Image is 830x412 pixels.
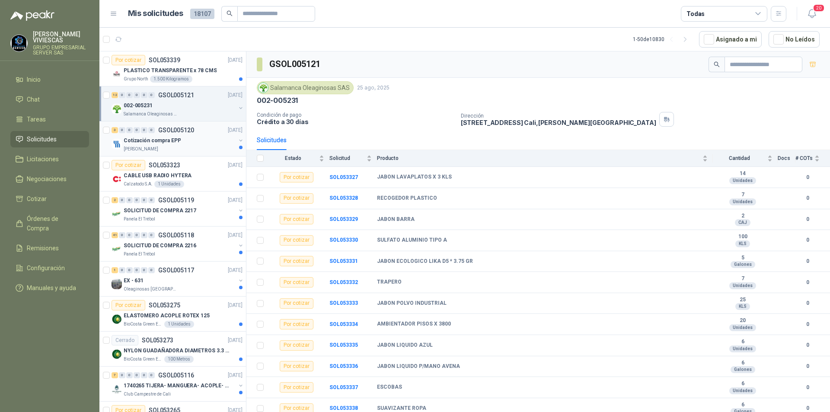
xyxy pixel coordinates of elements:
[124,251,155,258] p: Panela El Trébol
[148,127,155,133] div: 0
[714,61,720,67] span: search
[257,118,454,125] p: Crédito a 30 días
[124,181,153,188] p: Calzatodo S.A.
[126,197,133,203] div: 0
[329,279,358,285] a: SOL053332
[124,172,192,180] p: CABLE USB RADIO HYTERA
[795,194,820,202] b: 0
[112,90,244,118] a: 12 0 0 0 0 0 GSOL005121[DATE] Company Logo002-005231Salamanca Oleaginosas SAS
[280,256,313,266] div: Por cotizar
[158,197,194,203] p: GSOL005119
[134,127,140,133] div: 0
[27,95,40,104] span: Chat
[329,195,358,201] a: SOL053328
[795,341,820,349] b: 0
[329,258,358,264] b: SOL053331
[731,366,755,373] div: Galones
[257,135,287,145] div: Solicitudes
[699,31,762,48] button: Asignado a mi
[769,31,820,48] button: No Leídos
[10,111,89,128] a: Tareas
[112,300,145,310] div: Por cotizar
[10,211,89,236] a: Órdenes de Compra
[124,76,148,83] p: Grupo North
[713,233,773,240] b: 100
[795,383,820,392] b: 0
[713,170,773,177] b: 14
[141,267,147,273] div: 0
[124,146,158,153] p: [PERSON_NAME]
[124,347,231,355] p: NYLON GUADAÑADORA DIAMETROS 3.3 mm
[713,317,773,324] b: 20
[713,402,773,409] b: 6
[112,244,122,254] img: Company Logo
[134,92,140,98] div: 0
[158,267,194,273] p: GSOL005117
[686,9,705,19] div: Todas
[124,382,231,390] p: 1740265 TIJERA- MANGUERA- ACOPLE- SURTIDORES
[280,382,313,393] div: Por cotizar
[735,303,750,310] div: KLS
[227,10,233,16] span: search
[10,91,89,108] a: Chat
[257,96,298,105] p: 002-005231
[10,191,89,207] a: Cotizar
[280,193,313,204] div: Por cotizar
[257,81,354,94] div: Salamanca Oleaginosas SAS
[112,335,138,345] div: Cerrado
[729,324,756,331] div: Unidades
[134,267,140,273] div: 0
[280,298,313,309] div: Por cotizar
[280,340,313,351] div: Por cotizar
[27,263,65,273] span: Configuración
[112,230,244,258] a: 41 0 0 0 0 0 GSOL005118[DATE] Company LogoSOLICITUD DE COMPRA 2216Panela El Trébol
[124,137,181,145] p: Cotización compra EPP
[112,232,118,238] div: 41
[228,266,243,275] p: [DATE]
[280,172,313,182] div: Por cotizar
[148,92,155,98] div: 0
[150,76,192,83] div: 1.500 Kilogramos
[124,356,163,363] p: BioCosta Green Energy S.A.S
[377,300,447,307] b: JABON POLVO INDUSTRIAL
[124,242,196,250] p: SOLICITUD DE COMPRA 2216
[735,240,750,247] div: KLS
[329,405,358,411] a: SOL053338
[633,32,692,46] div: 1 - 50 de 10830
[27,154,59,164] span: Licitaciones
[158,372,194,378] p: GSOL005116
[259,83,268,93] img: Company Logo
[158,127,194,133] p: GSOL005120
[112,69,122,79] img: Company Logo
[190,9,214,19] span: 18107
[329,155,365,161] span: Solicitud
[33,45,89,55] p: GRUPO EMPRESARIAL SERVER SAS
[329,321,358,327] a: SOL053334
[795,299,820,307] b: 0
[357,84,389,92] p: 25 ago, 2025
[377,155,701,161] span: Producto
[141,372,147,378] div: 0
[11,35,27,51] img: Company Logo
[99,51,246,86] a: Por cotizarSOL053339[DATE] Company LogoPLASTICO TRANSPARENTE x 78 CMSGrupo North1.500 Kilogramos
[731,261,755,268] div: Galones
[461,119,656,126] p: [STREET_ADDRESS] Cali , [PERSON_NAME][GEOGRAPHIC_DATA]
[27,174,67,184] span: Negociaciones
[228,196,243,204] p: [DATE]
[126,267,133,273] div: 0
[729,387,756,394] div: Unidades
[154,181,184,188] div: 1 Unidades
[377,150,713,167] th: Producto
[795,278,820,287] b: 0
[377,363,460,370] b: JABON LIQUIDO P/MANO AVENA
[119,92,125,98] div: 0
[280,277,313,287] div: Por cotizar
[134,372,140,378] div: 0
[795,173,820,182] b: 0
[10,260,89,276] a: Configuración
[377,342,433,349] b: JABON LIQUIDO AZUL
[228,56,243,64] p: [DATE]
[329,342,358,348] a: SOL053335
[141,127,147,133] div: 0
[713,213,773,220] b: 2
